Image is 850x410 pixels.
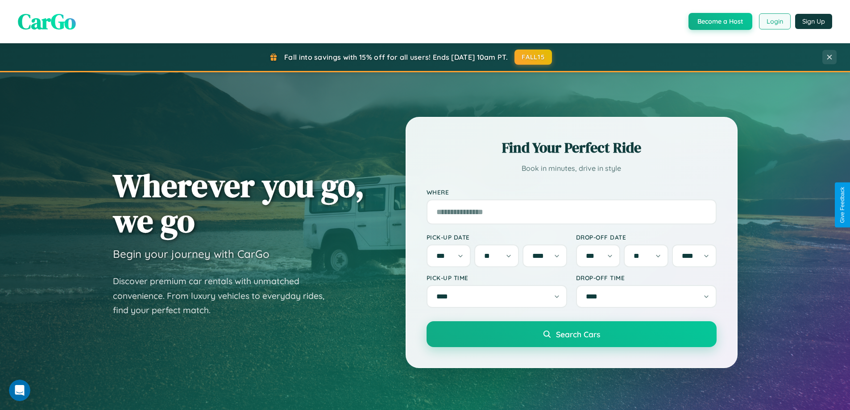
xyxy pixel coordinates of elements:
span: Fall into savings with 15% off for all users! Ends [DATE] 10am PT. [284,53,508,62]
label: Drop-off Date [576,233,717,241]
button: FALL15 [514,50,552,65]
label: Where [427,188,717,196]
span: CarGo [18,7,76,36]
button: Login [759,13,791,29]
label: Drop-off Time [576,274,717,282]
span: Search Cars [556,329,600,339]
h2: Find Your Perfect Ride [427,138,717,157]
button: Become a Host [688,13,752,30]
p: Book in minutes, drive in style [427,162,717,175]
button: Sign Up [795,14,832,29]
label: Pick-up Time [427,274,567,282]
div: Give Feedback [839,187,846,223]
p: Discover premium car rentals with unmatched convenience. From luxury vehicles to everyday rides, ... [113,274,336,318]
label: Pick-up Date [427,233,567,241]
button: Search Cars [427,321,717,347]
h3: Begin your journey with CarGo [113,247,270,261]
iframe: Intercom live chat [9,380,30,401]
h1: Wherever you go, we go [113,168,365,238]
